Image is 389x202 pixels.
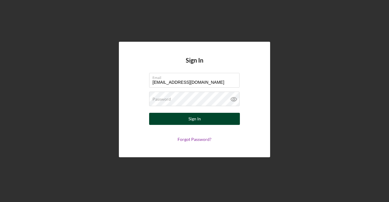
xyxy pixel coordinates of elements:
div: Sign In [188,113,201,125]
h4: Sign In [186,57,203,73]
label: Email [152,73,240,80]
button: Sign In [149,113,240,125]
a: Forgot Password? [178,137,211,142]
label: Password [152,97,171,102]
